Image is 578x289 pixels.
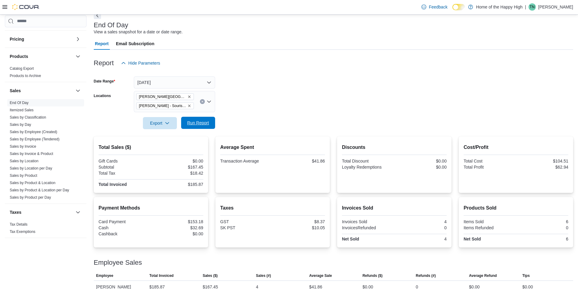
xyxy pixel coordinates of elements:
span: Export [147,117,173,129]
div: Products [5,65,86,82]
div: Sales [5,99,86,203]
button: Taxes [74,209,82,216]
button: Remove Estevan - Estevan Plaza - Fire & Flower from selection in this group [188,95,191,99]
button: [DATE] [134,76,215,89]
a: Sales by Day [10,123,31,127]
div: $10.05 [274,225,325,230]
span: Sales by Location [10,159,39,163]
span: Sales ($) [203,273,218,278]
h2: Cost/Profit [464,144,568,151]
div: Card Payment [99,219,150,224]
span: Tips [522,273,529,278]
button: Run Report [181,117,215,129]
span: Tax Exemptions [10,229,35,234]
div: Cash [99,225,150,230]
span: End Of Day [10,100,29,105]
span: Report [95,38,109,50]
span: Average Refund [469,273,497,278]
div: $185.87 [152,182,203,187]
span: Hide Parameters [128,60,160,66]
div: $0.00 [395,159,447,163]
span: Refunds (#) [416,273,436,278]
h3: End Of Day [94,22,128,29]
span: Employee [96,273,113,278]
div: 4 [395,237,447,241]
div: Total Tax [99,171,150,176]
a: Itemized Sales [10,108,34,112]
span: Sales by Employee (Created) [10,129,57,134]
div: Total Profit [464,165,515,170]
div: GST [220,219,272,224]
span: Products to Archive [10,73,41,78]
span: Sales by Employee (Tendered) [10,137,59,142]
div: Gift Cards [99,159,150,163]
label: Date Range [94,79,115,84]
span: [PERSON_NAME] - Souris Avenue - Fire & Flower [139,103,186,109]
h2: Average Spent [220,144,325,151]
span: Run Report [187,120,209,126]
span: Sales by Product & Location [10,180,56,185]
h3: Taxes [10,209,22,215]
div: Subtotal [99,165,150,170]
div: 0 [517,225,568,230]
a: Products to Archive [10,74,41,78]
div: $62.94 [517,165,568,170]
span: Sales by Invoice [10,144,36,149]
div: $41.86 [274,159,325,163]
span: Email Subscription [116,38,154,50]
div: Taxes [5,221,86,238]
button: Next [94,12,101,19]
div: 6 [517,219,568,224]
h3: Products [10,53,28,59]
div: 6 [517,237,568,241]
a: Sales by Classification [10,115,46,119]
div: $18.42 [152,171,203,176]
span: Total Invoiced [149,273,174,278]
button: Products [10,53,73,59]
button: Hide Parameters [119,57,163,69]
h3: Pricing [10,36,24,42]
a: Sales by Invoice & Product [10,152,53,156]
button: Clear input [200,99,205,104]
button: Remove Estevan - Souris Avenue - Fire & Flower from selection in this group [188,104,191,108]
a: Catalog Export [10,66,34,71]
a: End Of Day [10,101,29,105]
button: Pricing [74,35,82,43]
button: Products [74,53,82,60]
strong: Net Sold [464,237,481,241]
h2: Discounts [342,144,447,151]
span: Sales by Location per Day [10,166,52,171]
h2: Products Sold [464,204,568,212]
h2: Total Sales ($) [99,144,203,151]
div: Transaction Average [220,159,272,163]
div: Loyalty Redemptions [342,165,393,170]
div: Items Refunded [464,225,515,230]
h3: Report [94,59,114,67]
h2: Invoices Sold [342,204,447,212]
span: Tax Details [10,222,28,227]
a: Tax Details [10,222,28,227]
a: Tax Exemptions [10,230,35,234]
span: Feedback [429,4,447,10]
span: Sales (#) [256,273,271,278]
span: Sales by Product [10,173,37,178]
h3: Employee Sales [94,259,142,266]
span: Sales by Invoice & Product [10,151,53,156]
div: $153.18 [152,219,203,224]
div: Items Sold [464,219,515,224]
span: Average Sale [309,273,332,278]
div: View a sales snapshot for a date or date range. [94,29,183,35]
a: Sales by Location per Day [10,166,52,170]
span: TN [530,3,535,11]
div: Tammy Neff [529,3,536,11]
button: Taxes [10,209,73,215]
span: Sales by Classification [10,115,46,120]
span: Estevan - Souris Avenue - Fire & Flower [136,102,194,109]
button: Pricing [10,36,73,42]
button: Sales [10,88,73,94]
label: Locations [94,93,111,98]
button: Export [143,117,177,129]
